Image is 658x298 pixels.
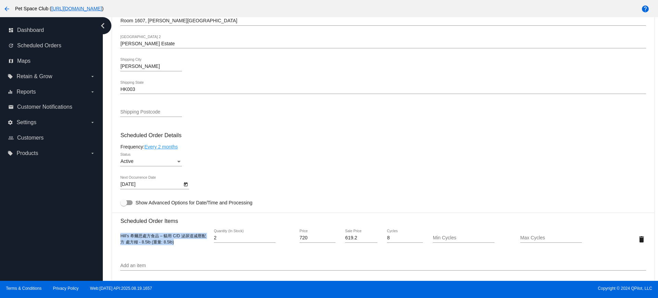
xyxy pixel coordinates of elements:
span: Pet Space Club ( ) [15,6,103,11]
span: Maps [17,58,31,64]
input: Quantity (In Stock) [214,235,276,241]
span: Retain & Grow [16,73,52,80]
i: arrow_drop_down [90,89,95,95]
div: Frequency: [120,144,646,150]
input: Price [300,235,336,241]
mat-icon: arrow_back [3,5,11,13]
i: equalizer [8,89,13,95]
i: map [8,58,14,64]
span: Dashboard [17,27,44,33]
input: Min Cycles [433,235,495,241]
span: Customers [17,135,44,141]
input: Max Cycles [520,235,582,241]
input: Next Occurrence Date [120,182,182,187]
mat-select: Status [120,159,182,164]
a: Privacy Policy [53,286,79,291]
mat-icon: delete [637,235,646,243]
h3: Scheduled Order Items [120,213,646,224]
a: map Maps [8,56,95,67]
i: email [8,104,14,110]
a: people_outline Customers [8,132,95,143]
i: local_offer [8,151,13,156]
a: update Scheduled Orders [8,40,95,51]
span: Products [16,150,38,156]
span: Settings [16,119,36,126]
i: arrow_drop_down [90,151,95,156]
span: Show Advanced Options for Date/Time and Processing [135,199,252,206]
input: Shipping State [120,87,646,92]
a: Terms & Conditions [6,286,41,291]
mat-icon: help [641,5,649,13]
a: Every 2 months [144,144,178,150]
input: Shipping Postcode [120,109,182,115]
i: arrow_drop_down [90,120,95,125]
span: Reports [16,89,36,95]
h3: 2 Shipping Rates Available [120,280,187,295]
span: Hill’s 希爾思處方食品 – 貓用 C/D 泌尿道减壓配方 處方糧 - 8.5lb (重量: 8.5lb) [120,234,206,245]
i: dashboard [8,27,14,33]
a: Web:[DATE] API:2025.08.19.1657 [90,286,152,291]
span: Copyright © 2024 QPilot, LLC [335,286,652,291]
i: settings [8,120,13,125]
i: people_outline [8,135,14,141]
input: Shipping City [120,64,182,69]
span: Customer Notifications [17,104,72,110]
i: local_offer [8,74,13,79]
span: Active [120,158,133,164]
input: Shipping Street 2 [120,41,646,47]
input: Sale Price [345,235,377,241]
button: Open calendar [182,180,189,188]
a: email Customer Notifications [8,102,95,112]
h3: Scheduled Order Details [120,132,646,139]
input: Shipping Street 1 [120,18,646,24]
a: [URL][DOMAIN_NAME] [51,6,102,11]
span: Scheduled Orders [17,43,61,49]
input: Cycles [387,235,423,241]
i: chevron_left [97,20,108,31]
i: arrow_drop_down [90,74,95,79]
a: dashboard Dashboard [8,25,95,36]
input: Add an item [120,263,646,269]
i: update [8,43,14,48]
